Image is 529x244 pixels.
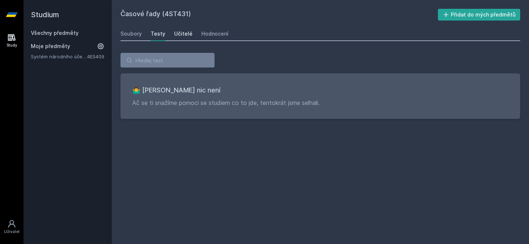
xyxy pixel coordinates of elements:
div: Soubory [120,30,142,37]
a: Soubory [120,26,142,41]
div: Testy [151,30,165,37]
div: Study [7,43,17,48]
p: Ač se ti snažíme pomoci se studiem co to jde, tentokrát jsme selhali. [132,98,508,107]
h3: 🤷‍♂️ [PERSON_NAME] nic není [132,85,508,95]
a: 4ES409 [87,54,104,59]
div: Učitelé [174,30,192,37]
button: Přidat do mých předmětů [438,9,521,21]
a: Systém národního účetnictví a rozbory [31,53,87,60]
a: Uživatel [1,216,22,238]
a: Učitelé [174,26,192,41]
a: Všechny předměty [31,30,79,36]
span: Moje předměty [31,43,70,50]
input: Hledej test [120,53,215,68]
div: Uživatel [4,229,19,234]
a: Hodnocení [201,26,228,41]
a: Study [1,29,22,52]
h2: Časové řady (4ST431) [120,9,438,21]
a: Testy [151,26,165,41]
div: Hodnocení [201,30,228,37]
